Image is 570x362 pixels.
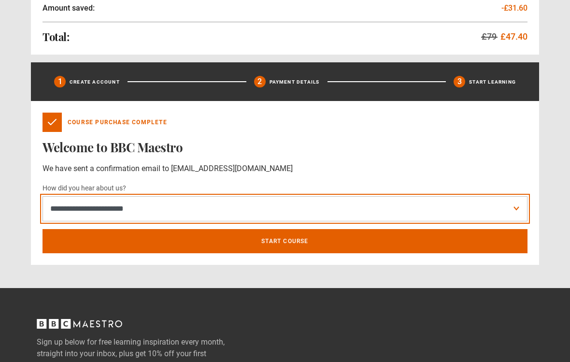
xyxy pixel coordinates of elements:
p: £47.40 [500,30,527,43]
p: Course Purchase Complete [68,118,167,127]
p: -£31.60 [501,2,527,14]
a: BBC Maestro, back to top [37,322,122,332]
div: 2 [254,76,266,87]
p: £79 [482,30,497,43]
h2: Total: [43,31,69,43]
svg: BBC Maestro, back to top [37,319,122,329]
div: 3 [454,76,465,87]
h1: Welcome to BBC Maestro [43,140,527,155]
div: 1 [54,76,66,87]
p: Create Account [70,78,120,86]
p: Start learning [469,78,516,86]
label: How did you hear about us? [43,183,126,194]
a: Start course [43,229,527,253]
p: Amount saved: [43,2,95,14]
p: Payment details [270,78,320,86]
p: We have sent a confirmation email to [EMAIL_ADDRESS][DOMAIN_NAME] [43,163,527,174]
